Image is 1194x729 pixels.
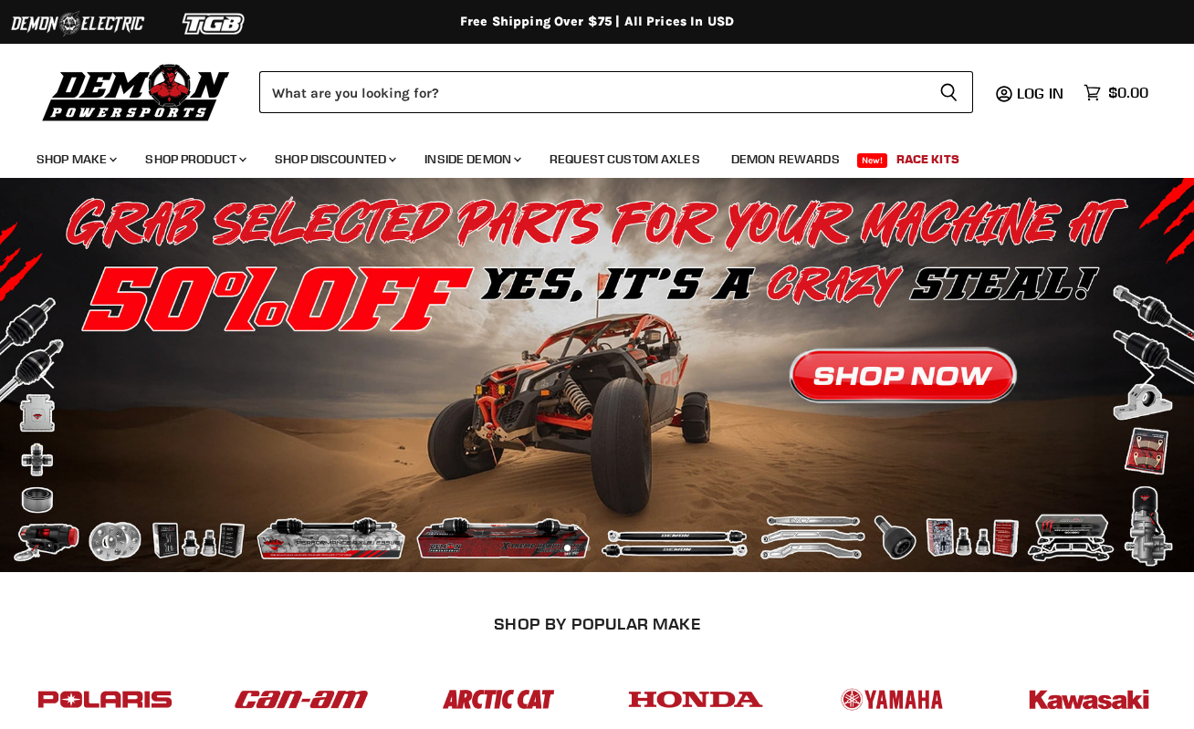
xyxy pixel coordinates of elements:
[1126,357,1162,393] button: Next
[1018,672,1160,727] img: POPULAR_MAKE_logo_6_76e8c46f-2d1e-4ecc-b320-194822857d41.jpg
[564,545,571,551] li: Page dot 1
[23,133,1144,178] ul: Main menu
[584,545,591,551] li: Page dot 2
[1074,79,1157,106] a: $0.00
[624,545,631,551] li: Page dot 4
[146,6,283,41] img: TGB Logo 2
[9,6,146,41] img: Demon Electric Logo 2
[427,672,570,727] img: POPULAR_MAKE_logo_3_027535af-6171-4c5e-a9bc-f0eccd05c5d6.jpg
[1017,84,1063,102] span: Log in
[230,672,372,727] img: POPULAR_MAKE_logo_1_adc20308-ab24-48c4-9fac-e3c1a623d575.jpg
[883,141,973,178] a: Race Kits
[624,672,767,727] img: POPULAR_MAKE_logo_4_4923a504-4bac-4306-a1be-165a52280178.jpg
[23,141,128,178] a: Shop Make
[32,357,68,393] button: Previous
[857,153,888,168] span: New!
[131,141,257,178] a: Shop Product
[1108,84,1148,101] span: $0.00
[717,141,854,178] a: Demon Rewards
[411,141,532,178] a: Inside Demon
[536,141,714,178] a: Request Custom Axles
[925,71,973,113] button: Search
[23,614,1172,633] h2: SHOP BY POPULAR MAKE
[34,672,176,727] img: POPULAR_MAKE_logo_2_dba48cf1-af45-46d4-8f73-953a0f002620.jpg
[604,545,611,551] li: Page dot 3
[1009,85,1074,101] a: Log in
[37,59,236,124] img: Demon Powersports
[821,672,963,727] img: POPULAR_MAKE_logo_5_20258e7f-293c-4aac-afa8-159eaa299126.jpg
[259,71,925,113] input: Search
[261,141,407,178] a: Shop Discounted
[259,71,973,113] form: Product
